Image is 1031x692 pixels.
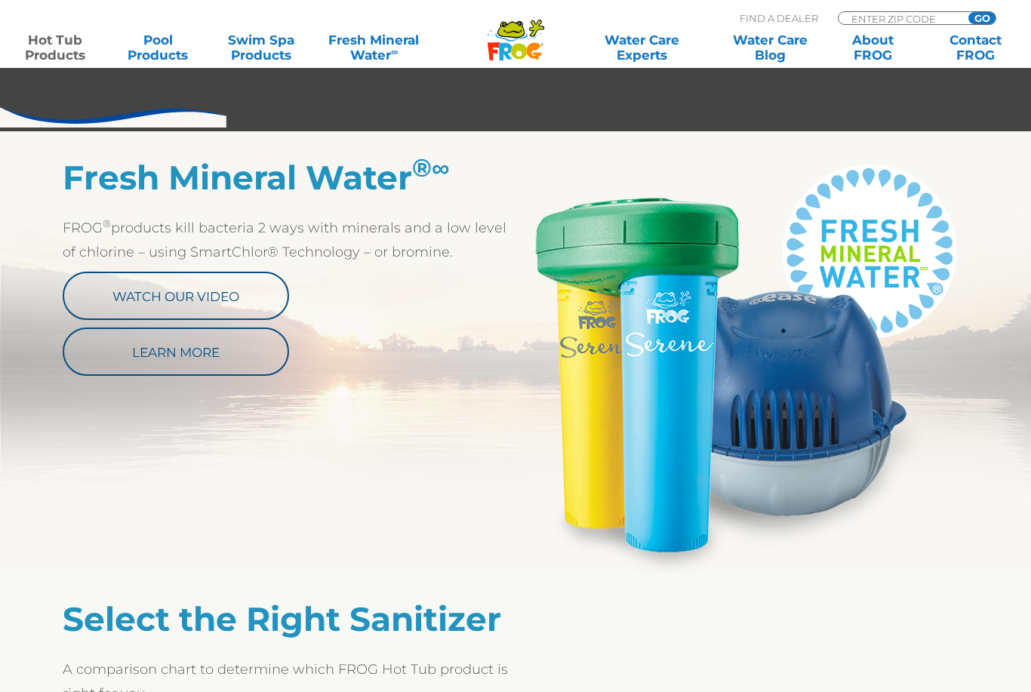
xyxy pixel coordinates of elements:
[118,32,198,63] a: PoolProducts
[221,32,301,63] a: Swim SpaProducts
[103,217,111,229] sup: ®
[63,272,289,320] a: Watch Our Video
[63,158,515,197] h2: Fresh Mineral Water
[432,152,450,183] em: ∞
[63,328,289,376] a: Learn More
[730,32,810,63] a: Water CareBlog
[412,152,450,183] sup: ®
[577,32,706,63] a: Water CareExperts
[936,32,1016,63] a: ContactFROG
[968,12,996,24] input: GO
[324,32,424,63] a: Fresh MineralWater∞
[63,216,515,264] p: FROG products kill bacteria 2 ways with minerals and a low level of chlorine – using SmartChlor® ...
[740,11,818,25] p: Find A Dealer
[15,32,95,63] a: Hot TubProducts
[515,158,968,573] img: Serene_@ease_FMW
[833,32,913,63] a: AboutFROG
[391,46,398,57] sup: ∞
[850,12,952,25] input: Zip Code Form
[63,599,515,638] h2: Select the Right Sanitizer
